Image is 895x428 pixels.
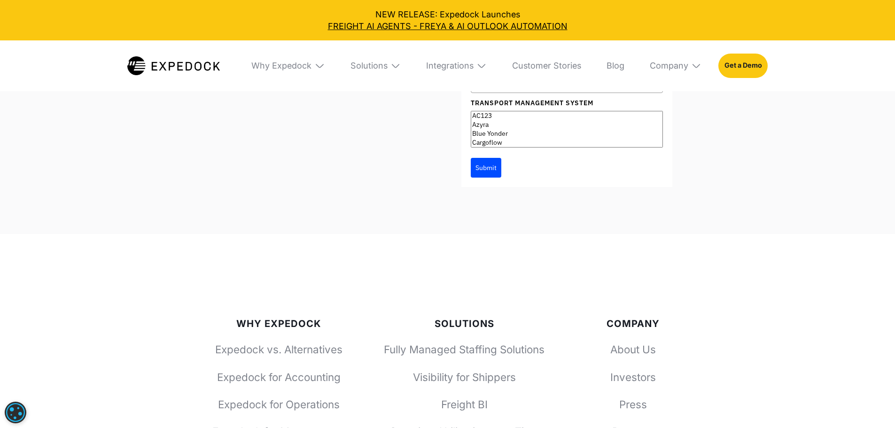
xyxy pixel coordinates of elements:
[211,342,346,357] a: Expedock vs. Alternatives
[342,40,409,91] div: Solutions
[211,397,346,412] a: Expedock for Operations
[8,8,887,32] div: NEW RELEASE: Expedock Launches
[583,342,684,357] a: About Us
[583,370,684,384] a: Investors
[471,129,662,138] option: Blue Yonder
[380,342,549,357] a: Fully Managed Staffing Solutions
[471,111,662,120] option: AC123
[380,370,549,384] a: Visibility for Shippers
[350,61,388,71] div: Solutions
[583,318,684,329] div: Company
[8,20,887,32] a: FREIGHT AI AGENTS - FREYA & AI OUTLOOK AUTOMATION
[380,397,549,412] a: Freight BI
[251,61,311,71] div: Why Expedock
[211,318,346,329] div: Why Expedock
[739,327,895,428] iframe: Chat Widget
[650,61,688,71] div: Company
[718,54,768,78] a: Get a Demo
[471,98,663,108] label: Transport Management System
[426,61,474,71] div: Integrations
[211,370,346,384] a: Expedock for Accounting
[504,40,590,91] a: Customer Stories
[471,138,662,147] option: Cargoflow
[598,40,633,91] a: Blog
[471,158,501,178] button: Submit
[471,120,662,129] option: Azyra
[641,40,710,91] div: Company
[380,318,549,329] div: Solutions
[243,40,333,91] div: Why Expedock
[583,397,684,412] a: Press
[418,40,495,91] div: Integrations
